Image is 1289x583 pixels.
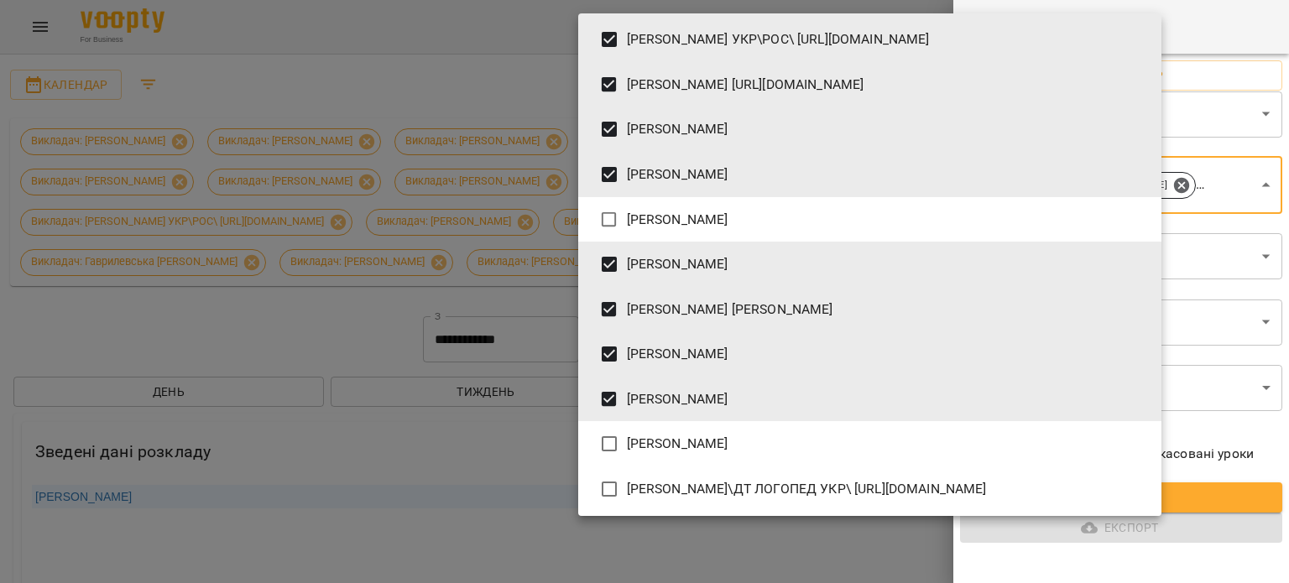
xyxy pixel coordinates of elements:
[627,119,728,139] span: [PERSON_NAME]
[627,210,728,230] span: [PERSON_NAME]
[627,299,833,320] span: [PERSON_NAME] [PERSON_NAME]
[627,389,728,409] span: [PERSON_NAME]
[627,254,728,274] span: [PERSON_NAME]
[627,164,728,185] span: [PERSON_NAME]
[627,344,728,364] span: [PERSON_NAME]
[627,75,864,95] span: [PERSON_NAME] [URL][DOMAIN_NAME]
[627,434,728,454] span: [PERSON_NAME]
[627,29,930,49] span: [PERSON_NAME] УКР\РОС\ [URL][DOMAIN_NAME]
[627,479,987,499] span: [PERSON_NAME]\ДТ ЛОГОПЕД УКР\ [URL][DOMAIN_NAME]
